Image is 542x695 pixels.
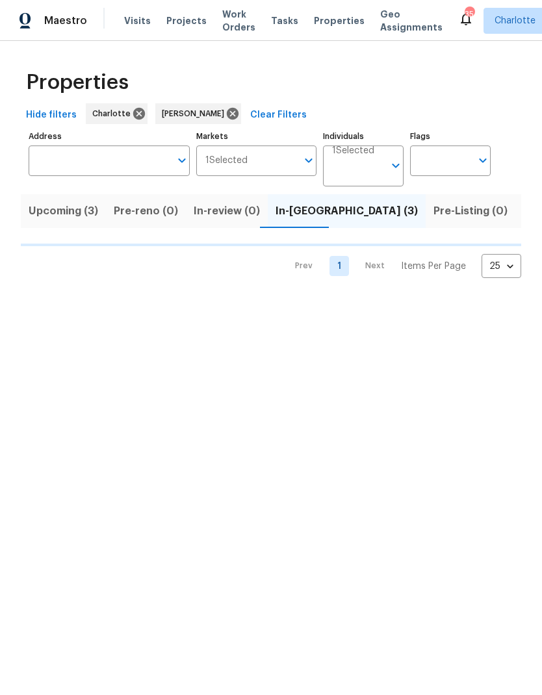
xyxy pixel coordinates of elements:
button: Open [300,151,318,170]
label: Address [29,133,190,140]
span: Geo Assignments [380,8,443,34]
span: Work Orders [222,8,255,34]
button: Clear Filters [245,103,312,127]
span: Properties [26,76,129,89]
nav: Pagination Navigation [283,254,521,278]
div: Charlotte [86,103,148,124]
span: In-review (0) [194,202,260,220]
label: Markets [196,133,317,140]
button: Hide filters [21,103,82,127]
span: Hide filters [26,107,77,123]
span: Visits [124,14,151,27]
label: Individuals [323,133,404,140]
span: Charlotte [495,14,536,27]
p: Items Per Page [401,260,466,273]
button: Open [173,151,191,170]
span: Pre-Listing (0) [433,202,508,220]
button: Open [387,157,405,175]
div: [PERSON_NAME] [155,103,241,124]
span: In-[GEOGRAPHIC_DATA] (3) [276,202,418,220]
span: Pre-reno (0) [114,202,178,220]
span: Projects [166,14,207,27]
span: 1 Selected [205,155,248,166]
button: Open [474,151,492,170]
div: 35 [465,8,474,21]
span: Tasks [271,16,298,25]
span: Clear Filters [250,107,307,123]
span: Charlotte [92,107,136,120]
span: Upcoming (3) [29,202,98,220]
span: Maestro [44,14,87,27]
span: 1 Selected [332,145,374,157]
span: Properties [314,14,365,27]
span: [PERSON_NAME] [162,107,229,120]
a: Goto page 1 [329,256,349,276]
div: 25 [482,249,521,283]
label: Flags [410,133,491,140]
